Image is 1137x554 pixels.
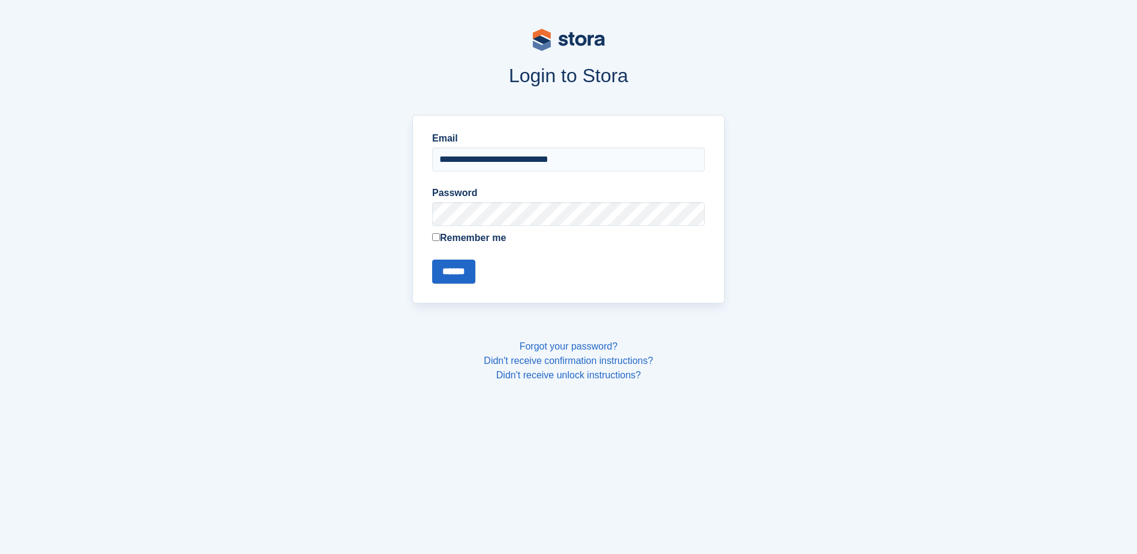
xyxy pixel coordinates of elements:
a: Didn't receive unlock instructions? [496,370,641,380]
input: Remember me [432,233,440,241]
label: Password [432,186,705,200]
label: Remember me [432,231,705,245]
label: Email [432,131,705,146]
a: Didn't receive confirmation instructions? [484,356,653,366]
img: stora-logo-53a41332b3708ae10de48c4981b4e9114cc0af31d8433b30ea865607fb682f29.svg [533,29,605,51]
h1: Login to Stora [184,65,954,86]
a: Forgot your password? [520,341,618,351]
